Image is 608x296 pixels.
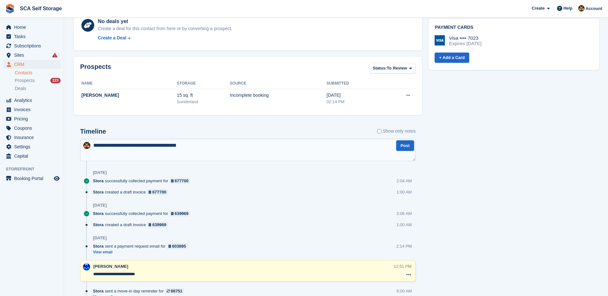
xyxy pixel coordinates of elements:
a: 639969 [170,210,190,217]
span: Stora [93,288,104,294]
span: Pricing [14,114,53,123]
span: Capital [14,152,53,160]
span: Storefront [6,166,64,172]
th: Storage [177,78,230,89]
span: Subscriptions [14,41,53,50]
img: Visa Logo [435,35,445,45]
div: successfully collected payment for [93,178,193,184]
div: 223 [50,78,61,83]
th: Name [80,78,177,89]
div: No deals yet [98,18,232,25]
a: menu [3,51,61,60]
span: [PERSON_NAME] [93,264,128,269]
div: created a draft invoice [93,222,171,228]
a: menu [3,152,61,160]
a: menu [3,174,61,183]
h2: Timeline [80,128,106,135]
a: menu [3,142,61,151]
i: Smart entry sync failures have occurred [52,53,57,58]
img: stora-icon-8386f47178a22dfd0bd8f6a31ec36ba5ce8667c1dd55bd0f319d3a0aa187defe.svg [5,4,15,13]
span: Prospects [15,78,35,84]
a: 603895 [167,243,188,249]
img: Kelly Neesham [83,263,90,270]
a: 677700 [170,178,190,184]
a: View email [93,250,191,255]
div: 6:00 AM [396,288,412,294]
a: menu [3,32,61,41]
a: menu [3,124,61,133]
th: Submitted [327,78,382,89]
input: Show only notes [377,128,381,135]
span: Help [563,5,572,12]
div: Visa •••• 7023 [449,35,481,41]
div: 02:14 PM [327,99,382,105]
span: Coupons [14,124,53,133]
a: menu [3,96,61,105]
div: [DATE] [327,92,382,99]
div: Sunderland [177,99,230,105]
img: Sarah Race [578,5,585,12]
span: Invoices [14,105,53,114]
span: CRM [14,60,53,69]
div: Create a deal for this contact from here or by converting a prospect. [98,25,232,32]
a: + Add a Card [435,53,469,63]
span: Stora [93,178,104,184]
a: menu [3,133,61,142]
a: menu [3,105,61,114]
div: 639969 [175,210,188,217]
label: Show only notes [377,128,416,135]
div: [DATE] [93,203,107,208]
span: Sites [14,51,53,60]
a: 88751 [165,288,184,294]
div: 677700 [175,178,188,184]
a: menu [3,60,61,69]
div: [PERSON_NAME] [81,92,177,99]
div: [DATE] [93,235,107,241]
a: Deals [15,85,61,92]
span: Settings [14,142,53,151]
span: Booking Portal [14,174,53,183]
div: 677700 [152,189,166,195]
span: Status: [373,65,387,71]
span: Stora [93,210,104,217]
div: 603895 [172,243,186,249]
div: 1:00 AM [396,222,412,228]
div: 2:14 PM [396,243,412,249]
div: [DATE] [93,170,107,175]
div: sent a payment request email for [93,243,191,249]
img: Sarah Race [83,142,90,149]
span: Create [532,5,545,12]
div: 639969 [152,222,166,228]
a: Preview store [53,175,61,182]
span: Account [586,5,602,12]
div: Incomplete booking [230,92,327,99]
div: 1:00 AM [396,189,412,195]
a: Prospects 223 [15,77,61,84]
span: Stora [93,243,104,249]
div: sent a move-in day reminder for [93,288,187,294]
div: 12:51 PM [394,263,412,269]
div: 2:06 AM [396,210,412,217]
a: Create a Deal [98,35,232,41]
a: SCA Self Storage [17,3,64,14]
div: Create a Deal [98,35,126,41]
div: 88751 [171,288,182,294]
div: created a draft invoice [93,189,171,195]
div: Expires [DATE] [449,41,481,46]
button: Post [396,140,414,151]
div: successfully collected payment for [93,210,193,217]
a: Contacts [15,70,61,76]
a: menu [3,23,61,32]
span: Insurance [14,133,53,142]
div: 15 sq. ft [177,92,230,99]
span: To Review [387,65,407,71]
span: Deals [15,86,26,92]
button: Status: To Review [369,63,416,74]
span: Tasks [14,32,53,41]
th: Source [230,78,327,89]
span: Stora [93,189,104,195]
a: 639969 [147,222,168,228]
span: Analytics [14,96,53,105]
h2: Payment cards [435,25,593,30]
span: Stora [93,222,104,228]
